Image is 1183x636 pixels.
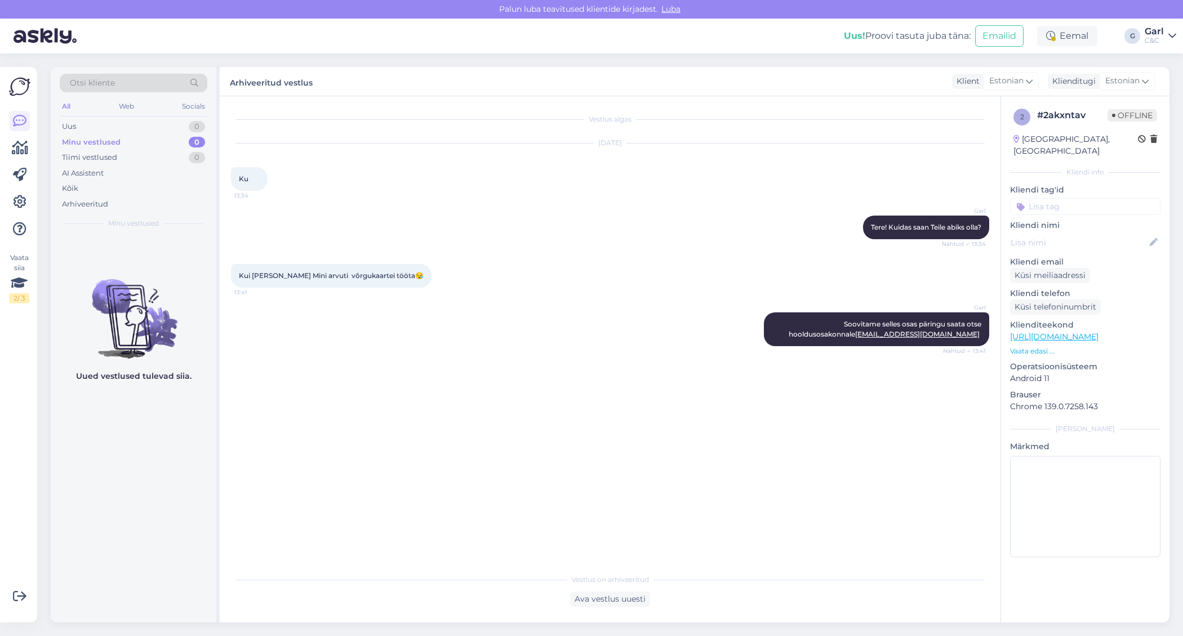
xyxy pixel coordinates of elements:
span: Soovitame selles osas päringu saata otse hooldusosakonnale [789,320,983,338]
span: 13:34 [234,191,277,200]
div: Ava vestlus uuesti [570,592,650,607]
span: Garl [944,303,986,312]
span: 13:41 [234,288,277,297]
span: Otsi kliente [70,77,115,89]
div: Arhiveeritud [62,199,108,210]
div: Minu vestlused [62,137,121,148]
p: Vaata edasi ... [1010,346,1160,356]
div: G [1124,28,1140,44]
span: Luba [658,4,684,14]
span: 2 [1020,113,1024,121]
div: Vestlus algas [231,114,989,124]
div: Tiimi vestlused [62,152,117,163]
input: Lisa tag [1010,198,1160,215]
input: Lisa nimi [1011,236,1148,249]
span: Vestlus on arhiveeritud [572,575,649,585]
div: Vaata siia [9,253,29,303]
div: Kliendi info [1010,167,1160,177]
span: Estonian [1105,75,1140,87]
div: Garl [1145,27,1164,36]
div: Uus [62,121,76,132]
span: Garl [944,207,986,215]
div: All [60,99,73,114]
a: [EMAIL_ADDRESS][DOMAIN_NAME] [855,330,980,338]
p: Märkmed [1010,441,1160,453]
span: Nähtud ✓ 13:34 [942,240,986,248]
p: Kliendi telefon [1010,288,1160,299]
p: Uued vestlused tulevad siia. [76,370,192,382]
a: GarlC&C [1145,27,1176,45]
div: [PERSON_NAME] [1010,424,1160,434]
div: # 2akxntav [1037,109,1108,122]
a: [URL][DOMAIN_NAME] [1010,332,1098,342]
p: Kliendi tag'id [1010,184,1160,196]
b: Uus! [844,30,865,41]
p: Android 11 [1010,373,1160,384]
img: No chats [51,259,216,360]
label: Arhiveeritud vestlus [230,74,313,89]
p: Kliendi email [1010,256,1160,268]
span: Offline [1108,109,1157,122]
p: Chrome 139.0.7258.143 [1010,401,1160,413]
div: Web [117,99,136,114]
div: 0 [189,137,205,148]
p: Brauser [1010,389,1160,401]
span: Estonian [989,75,1024,87]
div: Proovi tasuta juba täna: [844,29,971,43]
div: Klienditugi [1048,75,1096,87]
img: Askly Logo [9,76,30,97]
span: Tere! Kuidas saan Teile abiks olla? [871,223,981,231]
span: Ku [239,174,248,183]
p: Kliendi nimi [1010,220,1160,231]
div: 0 [189,152,205,163]
div: Socials [180,99,207,114]
div: Klient [952,75,980,87]
span: Minu vestlused [108,218,159,229]
span: Kui [PERSON_NAME] Mini arvuti võrgukaartei tööta😪 [239,271,424,280]
p: Operatsioonisüsteem [1010,361,1160,373]
button: Emailid [975,25,1024,47]
span: Nähtud ✓ 13:41 [943,347,986,355]
div: Kõik [62,183,78,194]
p: Klienditeekond [1010,319,1160,331]
div: C&C [1145,36,1164,45]
div: Küsi telefoninumbrit [1010,299,1101,315]
div: Küsi meiliaadressi [1010,268,1090,283]
div: [DATE] [231,138,989,148]
div: Eemal [1037,26,1097,46]
div: 2 / 3 [9,293,29,303]
div: [GEOGRAPHIC_DATA], [GEOGRAPHIC_DATA] [1013,133,1138,157]
div: 0 [189,121,205,132]
div: AI Assistent [62,168,104,179]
